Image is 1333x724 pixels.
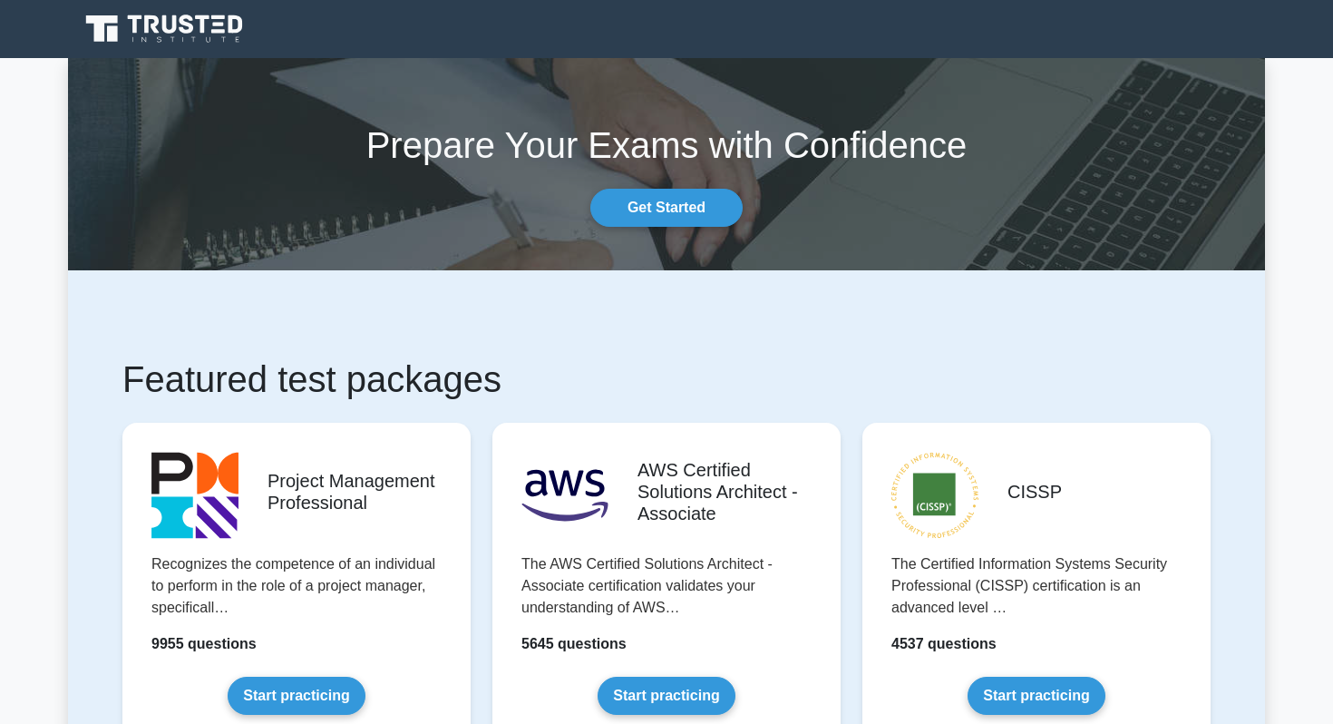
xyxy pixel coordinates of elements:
[598,677,735,715] a: Start practicing
[228,677,365,715] a: Start practicing
[968,677,1104,715] a: Start practicing
[122,357,1211,401] h1: Featured test packages
[68,123,1265,167] h1: Prepare Your Exams with Confidence
[590,189,743,227] a: Get Started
